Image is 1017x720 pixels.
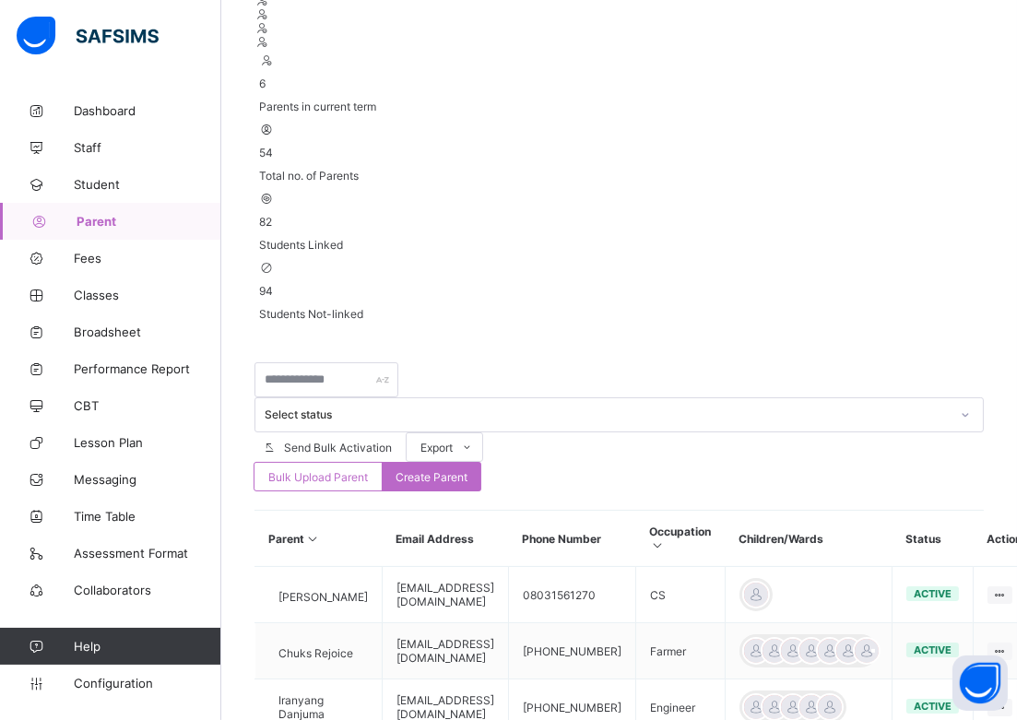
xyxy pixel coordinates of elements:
th: Phone Number [509,511,636,567]
span: Create Parent [396,470,467,484]
span: Lesson Plan [74,435,221,450]
th: Parent [255,511,383,567]
span: Students Not-linked [259,307,979,321]
span: Performance Report [74,361,221,376]
span: Parents in current term [259,100,979,113]
th: Occupation [636,511,726,567]
span: Staff [74,140,221,155]
span: Chuks Rejoice [278,646,353,660]
i: Sort in Ascending Order [650,538,666,552]
div: Select status [265,408,950,422]
span: Assessment Format [74,546,221,561]
i: Sort in Ascending Order [305,532,321,546]
span: Collaborators [74,583,221,597]
span: Classes [74,288,221,302]
td: [EMAIL_ADDRESS][DOMAIN_NAME] [383,567,509,623]
span: Export [420,441,453,454]
span: active [914,587,952,600]
button: Open asap [952,655,1008,711]
td: 08031561270 [509,567,636,623]
span: Dashboard [74,103,221,118]
span: Broadsheet [74,325,221,339]
th: Email Address [383,511,509,567]
td: CS [636,567,726,623]
span: Student [74,177,221,192]
span: Fees [74,251,221,266]
td: Farmer [636,623,726,679]
th: Status [893,511,974,567]
td: [PHONE_NUMBER] [509,623,636,679]
span: Students Linked [259,238,979,252]
span: Bulk Upload Parent [268,470,368,484]
span: 6 [259,77,979,90]
img: safsims [17,17,159,55]
th: Children/Wards [726,511,893,567]
td: [EMAIL_ADDRESS][DOMAIN_NAME] [383,623,509,679]
span: CBT [74,398,221,413]
span: Send Bulk Activation [284,441,392,454]
span: Help [74,639,220,654]
span: active [914,700,952,713]
span: 82 [259,215,979,229]
span: [PERSON_NAME] [278,590,368,604]
span: Configuration [74,676,220,690]
span: Parent [77,214,221,229]
span: Total no. of Parents [259,169,979,183]
span: 94 [259,284,979,298]
span: Messaging [74,472,221,487]
span: 54 [259,146,979,159]
span: Time Table [74,509,221,524]
span: active [914,643,952,656]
